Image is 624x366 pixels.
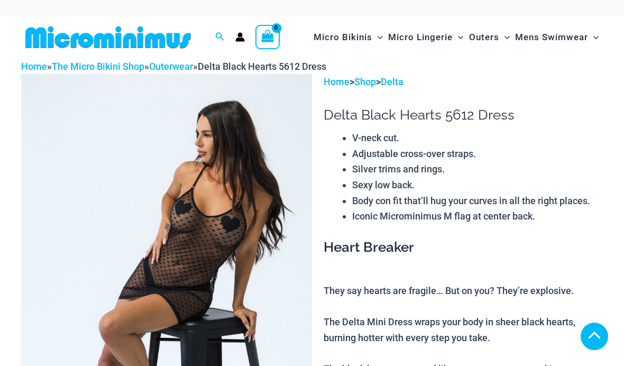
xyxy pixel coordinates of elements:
[386,21,466,53] a: Micro LingerieMenu ToggleMenu Toggle
[324,107,603,123] h1: Delta Black Hearts 5612 Dress
[515,24,588,51] span: Mens Swimwear
[198,61,326,72] span: Delta Black Hearts 5612 Dress
[352,146,603,162] li: Adjustable cross-over straps.
[324,76,350,87] a: Home
[352,193,603,209] li: Body con fit that’ll hug your curves in all the right places.
[324,74,603,90] p: > >
[352,161,603,177] li: Silver trims and rings.
[388,24,453,51] span: Micro Lingerie
[21,25,195,49] img: MM SHOP LOGO FLAT
[372,24,383,51] span: Menu Toggle
[466,21,512,53] a: OutersMenu ToggleMenu Toggle
[354,76,376,87] a: Shop
[21,61,47,72] a: Home
[311,21,386,53] a: Micro BikinisMenu ToggleMenu Toggle
[499,24,510,51] span: Menu Toggle
[352,130,603,146] li: V-neck cut.
[381,76,403,87] a: Delta
[469,24,499,51] span: Outers
[352,208,603,224] li: Iconic Microminimus M flag at center back.
[588,24,599,51] span: Menu Toggle
[324,239,603,257] h3: Heart Breaker
[149,61,193,72] a: Outerwear
[255,25,280,49] a: View Shopping Cart, empty
[352,177,603,193] li: Sexy low back.
[215,31,225,44] a: Search icon link
[314,24,372,51] span: Micro Bikinis
[52,61,144,72] a: The Micro Bikini Shop
[512,21,601,53] a: Mens SwimwearMenu ToggleMenu Toggle
[309,20,603,55] nav: Site Navigation
[235,32,245,42] a: Account icon link
[453,24,463,51] span: Menu Toggle
[21,61,326,72] span: » » »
